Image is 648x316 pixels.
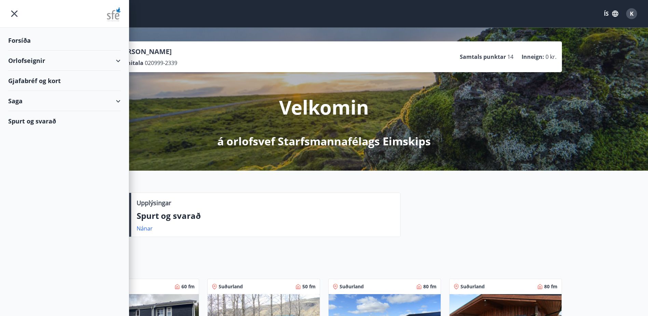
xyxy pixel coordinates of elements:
[8,51,121,71] div: Orlofseignir
[217,134,431,149] p: á orlofsvef Starfsmannafélags Eimskips
[460,283,485,290] span: Suðurland
[8,71,121,91] div: Gjafabréf og kort
[107,8,121,21] img: union_logo
[340,283,364,290] span: Suðurland
[219,283,243,290] span: Suðurland
[137,198,171,207] p: Upplýsingar
[137,225,153,232] a: Nánar
[522,53,544,61] p: Inneign :
[507,53,513,61] span: 14
[137,210,395,222] p: Spurt og svarað
[8,8,20,20] button: menu
[623,5,640,22] button: K
[145,59,177,67] span: 020999-2339
[423,283,437,290] span: 80 fm
[630,10,634,17] span: K
[8,30,121,51] div: Forsíða
[544,283,557,290] span: 80 fm
[546,53,556,61] span: 0 kr.
[8,111,121,131] div: Spurt og svarað
[302,283,316,290] span: 50 fm
[279,94,369,120] p: Velkomin
[116,59,143,67] p: Kennitala
[116,47,177,56] p: [PERSON_NAME]
[181,283,195,290] span: 60 fm
[8,91,121,111] div: Saga
[460,53,506,61] p: Samtals punktar
[600,8,622,20] button: ÍS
